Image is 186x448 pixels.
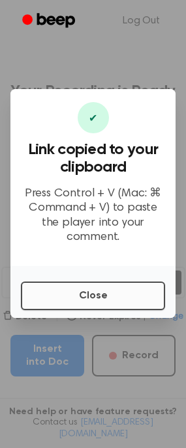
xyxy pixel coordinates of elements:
h3: Link copied to your clipboard [21,141,165,176]
button: Close [21,282,165,310]
p: Press Control + V (Mac: ⌘ Command + V) to paste the player into your comment. [21,187,165,245]
div: ✔ [78,102,109,133]
a: Log Out [110,5,173,36]
a: Beep [13,8,87,34]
